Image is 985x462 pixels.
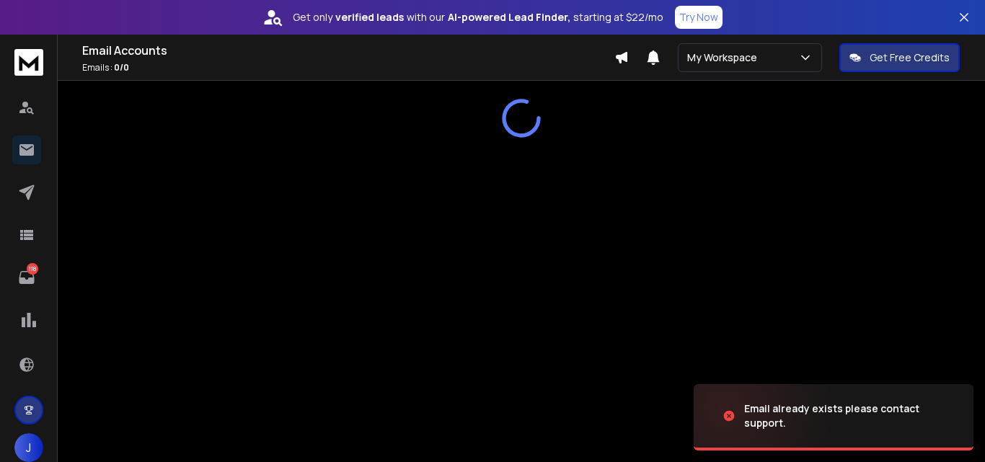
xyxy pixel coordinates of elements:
[82,42,614,59] h1: Email Accounts
[870,50,950,65] p: Get Free Credits
[744,401,956,430] div: Email already exists please contact support.
[114,61,129,74] span: 0 / 0
[679,10,718,25] p: Try Now
[14,433,43,462] button: J
[82,62,614,74] p: Emails :
[687,50,763,65] p: My Workspace
[694,377,838,455] img: image
[675,6,723,29] button: Try Now
[12,263,41,292] a: 118
[448,10,570,25] strong: AI-powered Lead Finder,
[335,10,404,25] strong: verified leads
[293,10,663,25] p: Get only with our starting at $22/mo
[14,49,43,76] img: logo
[27,263,38,275] p: 118
[839,43,960,72] button: Get Free Credits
